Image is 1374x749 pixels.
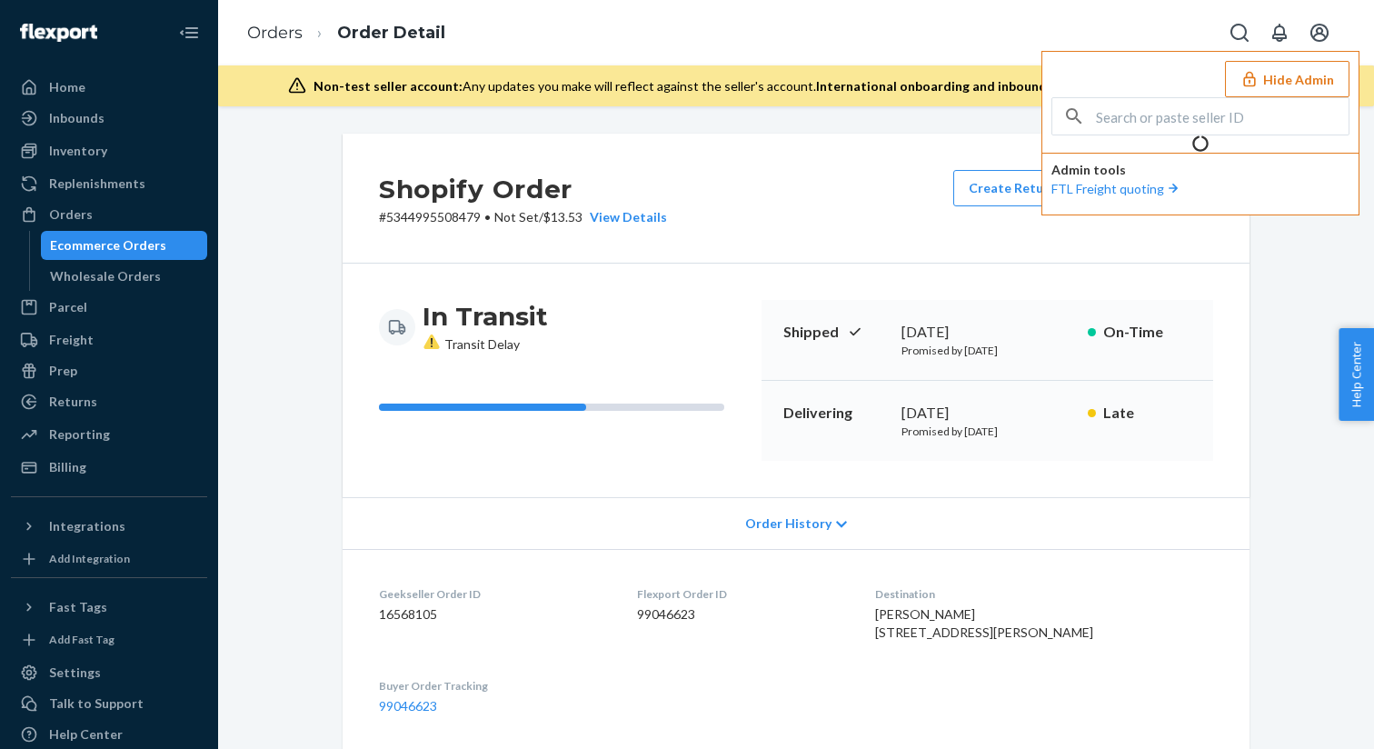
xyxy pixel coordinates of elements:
a: FTL Freight quoting [1051,181,1182,196]
ol: breadcrumbs [233,6,460,60]
a: 99046623 [379,698,437,714]
a: Reporting [11,420,207,449]
a: Add Fast Tag [11,629,207,651]
button: View Details [582,208,667,226]
a: Inventory [11,136,207,165]
a: Prep [11,356,207,385]
dd: 16568105 [379,605,608,624]
button: Help Center [1339,328,1374,421]
div: Add Integration [49,551,130,566]
dt: Destination [875,586,1213,602]
div: Settings [49,664,101,682]
p: Promised by [DATE] [901,343,1073,358]
a: Freight [11,325,207,355]
dt: Geekseller Order ID [379,586,608,602]
a: Add Integration [11,548,207,570]
a: Order Detail [337,23,445,43]
a: Help Center [11,720,207,749]
a: Talk to Support [11,689,207,718]
div: Help Center [49,725,123,744]
div: Home [49,78,85,96]
a: Home [11,73,207,102]
div: Integrations [49,517,125,535]
span: Non-test seller account: [314,78,463,94]
div: Prep [49,362,77,380]
div: [DATE] [901,403,1073,424]
div: Ecommerce Orders [50,236,166,255]
dd: 99046623 [637,605,847,624]
input: Search or paste seller ID [1096,98,1349,135]
div: Fast Tags [49,598,107,616]
div: Reporting [49,425,110,444]
p: Promised by [DATE] [901,424,1073,439]
button: Open notifications [1261,15,1298,51]
a: Billing [11,453,207,482]
p: Shipped [783,322,887,343]
button: Open account menu [1301,15,1338,51]
button: Create Return [953,170,1071,206]
a: Inbounds [11,104,207,133]
a: Orders [11,200,207,229]
span: • [484,209,491,225]
button: Open Search Box [1221,15,1258,51]
p: Late [1103,403,1191,424]
div: Talk to Support [49,694,144,713]
span: Not Set [494,209,539,225]
p: Delivering [783,403,887,424]
span: International onboarding and inbounding may not work during impersonation. [816,78,1287,94]
span: Transit Delay [423,336,520,352]
div: Add Fast Tag [49,632,114,647]
h2: Shopify Order [379,170,667,208]
div: Inbounds [49,109,105,127]
div: Inventory [49,142,107,160]
div: Wholesale Orders [50,267,161,285]
div: Parcel [49,298,87,316]
a: Orders [247,23,303,43]
div: Any updates you make will reflect against the seller's account. [314,77,1287,95]
img: Flexport logo [20,24,97,42]
a: Returns [11,387,207,416]
div: Returns [49,393,97,411]
span: Order History [745,514,831,533]
p: # 5344995508479 / $13.53 [379,208,667,226]
div: Billing [49,458,86,476]
span: [PERSON_NAME] [STREET_ADDRESS][PERSON_NAME] [875,606,1093,640]
button: Close Navigation [171,15,207,51]
h3: In Transit [423,300,548,333]
p: Admin tools [1051,161,1349,179]
p: On-Time [1103,322,1191,343]
div: Orders [49,205,93,224]
a: Wholesale Orders [41,262,208,291]
a: Replenishments [11,169,207,198]
a: Ecommerce Orders [41,231,208,260]
div: [DATE] [901,322,1073,343]
div: Replenishments [49,175,145,193]
a: Parcel [11,293,207,322]
button: Hide Admin [1225,61,1349,97]
dt: Buyer Order Tracking [379,678,608,694]
button: Integrations [11,512,207,541]
div: Freight [49,331,94,349]
button: Fast Tags [11,593,207,622]
a: Settings [11,658,207,687]
dt: Flexport Order ID [637,586,847,602]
